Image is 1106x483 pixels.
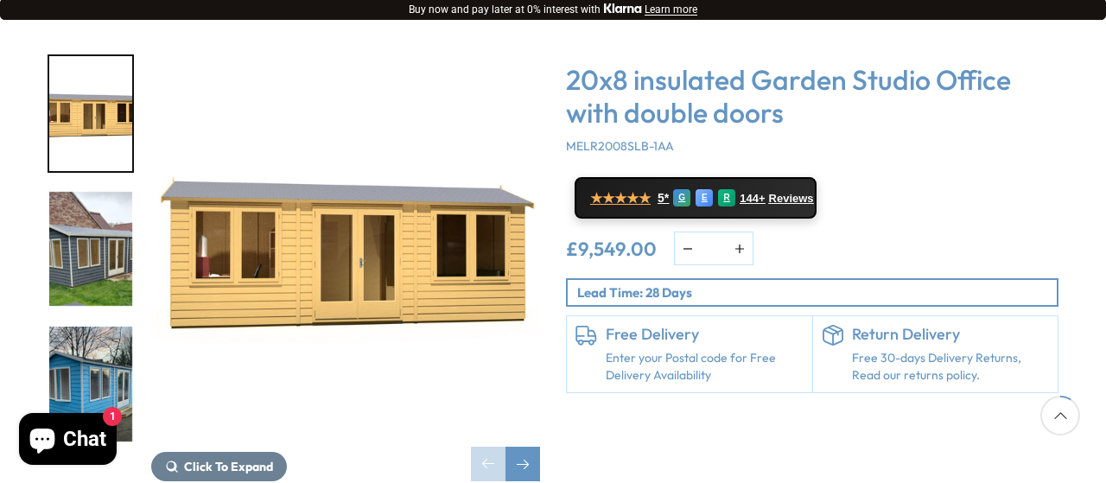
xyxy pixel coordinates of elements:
[151,54,540,443] img: 20x8 insulated Garden Studio Office with double doors - Best Shed
[49,56,132,171] img: 20x8Melroserender2_d536935f-8497-4a35-ae74-29976a452602_200x200.jpg
[769,192,814,206] span: Reviews
[606,325,804,344] h6: Free Delivery
[740,192,765,206] span: 144+
[471,447,505,481] div: Previous slide
[48,190,134,308] div: 2 / 9
[696,189,713,207] div: E
[151,452,287,481] button: Click To Expand
[577,283,1057,302] p: Lead Time: 28 Days
[606,350,804,384] a: Enter your Postal code for Free Delivery Availability
[49,327,132,442] img: Photo20-01-2022_081618_916fe679-b4cb-4e82-893a-7205238c313d_200x200.jpg
[852,350,1050,384] p: Free 30-days Delivery Returns, Read our returns policy.
[575,177,817,219] a: ★★★★★ 5* G E R 144+ Reviews
[48,325,134,443] div: 3 / 9
[48,54,134,173] div: 1 / 9
[852,325,1050,344] h6: Return Delivery
[590,190,651,207] span: ★★★★★
[566,239,657,258] ins: £9,549.00
[14,413,122,469] inbox-online-store-chat: Shopify online store chat
[505,447,540,481] div: Next slide
[49,192,132,307] img: c2f15a9b-980f-4588-abf2-38f3321951cb_02d9a925-db2f-4e91-8cd7-929ef6abebef_200x200.jpg
[566,138,674,154] span: MELR2008SLB-1AA
[566,63,1058,130] h3: 20x8 insulated Garden Studio Office with double doors
[673,189,690,207] div: G
[718,189,735,207] div: R
[184,459,273,474] span: Click To Expand
[151,54,540,481] div: 1 / 9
